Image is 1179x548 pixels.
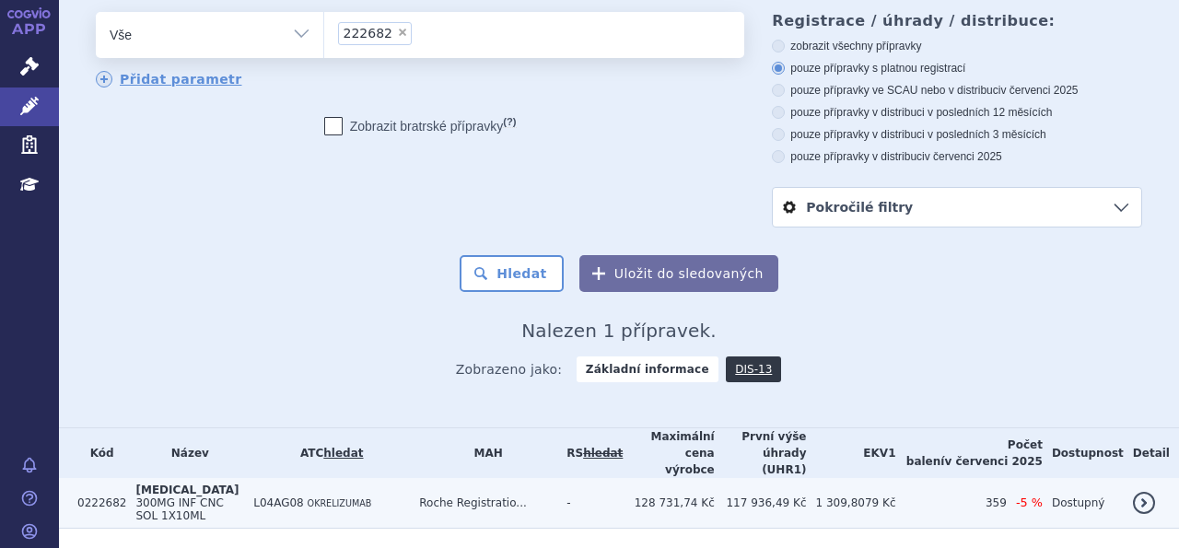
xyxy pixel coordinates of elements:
label: pouze přípravky v distribuci v posledních 3 měsících [772,127,1142,142]
th: MAH [410,428,557,478]
td: 1 309,8079 Kč [806,478,895,529]
td: Dostupný [1043,478,1124,529]
input: 222682 [417,21,427,44]
a: detail [1133,492,1155,514]
a: hledat [323,447,363,460]
th: První výše úhrady (UHR1) [715,428,807,478]
th: Počet balení [895,428,1042,478]
del: hledat [583,447,623,460]
span: v červenci 2025 [944,455,1042,468]
a: DIS-13 [726,356,781,382]
td: - [557,478,623,529]
span: L04AG08 [253,496,304,509]
th: EKV1 [806,428,895,478]
td: 117 936,49 Kč [715,478,807,529]
span: v červenci 2025 [925,150,1002,163]
td: 128 731,74 Kč [623,478,714,529]
th: Název [126,428,244,478]
span: [MEDICAL_DATA] [135,484,239,496]
h3: Registrace / úhrady / distribuce: [772,12,1142,29]
th: Detail [1124,428,1179,478]
label: Zobrazit bratrské přípravky [324,117,517,135]
td: Roche Registratio... [410,478,557,529]
th: Kód [68,428,126,478]
a: vyhledávání neobsahuje žádnou platnou referenční skupinu [583,447,623,460]
td: 359 [895,478,1006,529]
label: pouze přípravky v distribuci [772,149,1142,164]
a: Pokročilé filtry [773,188,1141,227]
span: Zobrazeno jako: [456,356,563,382]
span: Nalezen 1 přípravek. [521,320,717,342]
th: Maximální cena výrobce [623,428,714,478]
abbr: (?) [503,116,516,128]
td: 0222682 [68,478,126,529]
span: v červenci 2025 [1000,84,1078,97]
label: pouze přípravky v distribuci v posledních 12 měsících [772,105,1142,120]
strong: Základní informace [577,356,718,382]
th: ATC [244,428,410,478]
label: pouze přípravky ve SCAU nebo v distribuci [772,83,1142,98]
span: -5 % [1016,496,1043,509]
button: Hledat [460,255,564,292]
label: zobrazit všechny přípravky [772,39,1142,53]
span: OKRELIZUMAB [308,498,372,508]
th: RS [557,428,623,478]
span: 222682 [344,27,392,40]
th: Dostupnost [1043,428,1124,478]
label: pouze přípravky s platnou registrací [772,61,1142,76]
span: × [397,27,408,38]
a: Přidat parametr [96,71,242,87]
button: Uložit do sledovaných [579,255,778,292]
span: 300MG INF CNC SOL 1X10ML [135,496,223,522]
